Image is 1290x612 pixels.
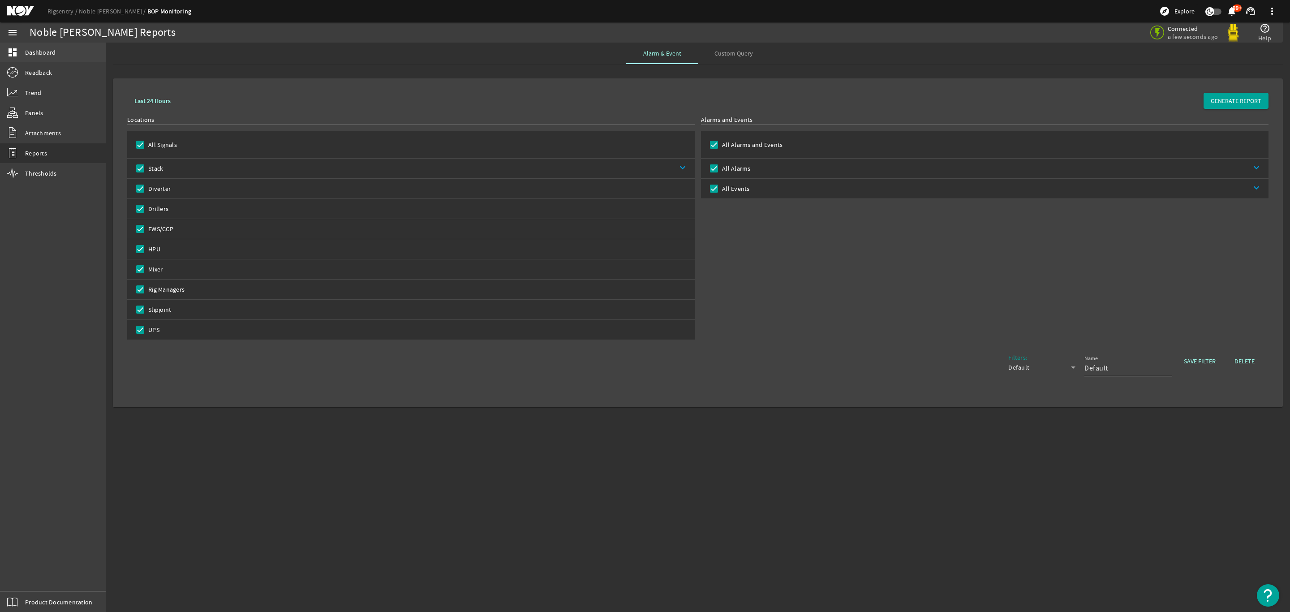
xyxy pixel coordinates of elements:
span: Custom Query [714,50,753,56]
button: SAVE FILTER [1177,353,1223,369]
b: Last 24 Hours [134,97,171,105]
label: All Alarms and Events [720,140,783,149]
label: Mixer [146,265,163,274]
span: Filters: [1008,353,1027,362]
span: Help [1258,34,1271,43]
img: Yellowpod.svg [1224,24,1242,42]
span: Attachments [25,129,61,138]
span: Readback [25,68,52,77]
span: a few seconds ago [1168,33,1218,41]
label: Slipjoint [146,305,171,314]
label: Drillers [146,204,168,213]
div: Locations [127,115,695,124]
span: Explore [1174,7,1195,16]
button: Open Resource Center [1257,584,1279,607]
span: Thresholds [25,169,57,178]
button: DELETE [1227,353,1262,369]
span: Panels [25,108,43,117]
span: Product Documentation [25,598,92,607]
label: All Events [720,184,750,193]
label: All Alarms [720,164,751,173]
button: GENERATE REPORT [1204,93,1268,109]
span: SAVE FILTER [1184,357,1216,366]
label: Diverter [146,184,171,193]
div: Alarms and Events [701,115,1268,124]
button: Explore [1156,4,1198,18]
label: Stack [146,164,163,173]
span: Dashboard [25,48,56,57]
span: Default [1008,363,1030,371]
span: GENERATE REPORT [1211,96,1261,105]
span: Trend [25,88,41,97]
label: All Signals [146,140,177,149]
mat-label: Name [1084,355,1098,362]
mat-icon: dashboard [7,47,18,58]
a: Rigsentry [47,7,79,15]
button: Last 24 Hours [127,93,178,109]
button: 99+ [1227,7,1236,16]
span: Alarm & Event [643,50,681,56]
mat-icon: help_outline [1260,23,1270,34]
label: EWS/CCP [146,224,173,233]
span: DELETE [1234,357,1255,366]
mat-icon: notifications [1226,6,1237,17]
button: more_vert [1261,0,1283,22]
label: HPU [146,245,160,254]
span: Connected [1168,25,1218,33]
label: Rig Managers [146,285,185,294]
label: UPS [146,325,159,334]
a: Noble [PERSON_NAME] [79,7,147,15]
mat-icon: menu [7,27,18,38]
mat-icon: explore [1159,6,1170,17]
div: Noble [PERSON_NAME] Reports [30,28,176,37]
span: Reports [25,149,47,158]
a: BOP Monitoring [147,7,192,16]
mat-icon: support_agent [1245,6,1256,17]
